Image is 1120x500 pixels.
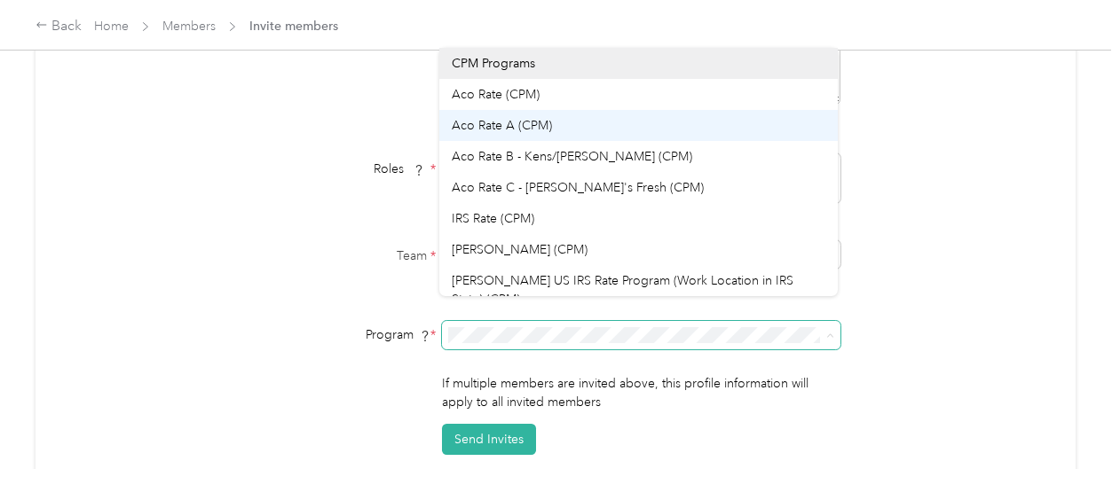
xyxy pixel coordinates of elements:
span: Aco Rate B - Kens/[PERSON_NAME] (CPM) [452,149,692,164]
span: [PERSON_NAME] US IRS Rate Program (Work Location in IRS State) (CPM) [452,273,793,307]
span: IRS Rate (CPM) [452,211,534,226]
label: Team [214,246,436,265]
span: Aco Rate C - [PERSON_NAME]'s Fresh (CPM) [452,180,704,195]
span: Invite members [249,17,338,35]
iframe: Everlance-gr Chat Button Frame [1021,401,1120,500]
span: Aco Rate (CPM) [452,87,540,102]
p: If multiple members are invited above, this profile information will apply to all invited members [442,374,840,411]
div: Back [35,16,82,37]
span: Roles [367,155,430,183]
div: Program [214,325,436,344]
span: Aco Rate A (CPM) [452,118,552,133]
li: CPM Programs [439,48,838,79]
a: Home [94,19,129,34]
span: [PERSON_NAME] (CPM) [452,242,588,257]
button: Send Invites [442,424,536,455]
a: Members [162,19,216,34]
